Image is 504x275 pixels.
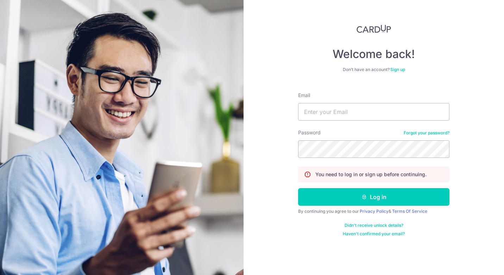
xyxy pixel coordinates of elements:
img: CardUp Logo [357,25,391,33]
a: Privacy Policy [360,209,389,214]
a: Haven't confirmed your email? [343,231,405,237]
a: Didn't receive unlock details? [345,223,403,228]
div: By continuing you agree to our & [298,209,449,214]
a: Sign up [390,67,405,72]
label: Email [298,92,310,99]
button: Log in [298,188,449,206]
a: Forgot your password? [404,130,449,136]
div: Don’t have an account? [298,67,449,72]
a: Terms Of Service [392,209,427,214]
h4: Welcome back! [298,47,449,61]
input: Enter your Email [298,103,449,121]
label: Password [298,129,321,136]
p: You need to log in or sign up before continuing. [315,171,427,178]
